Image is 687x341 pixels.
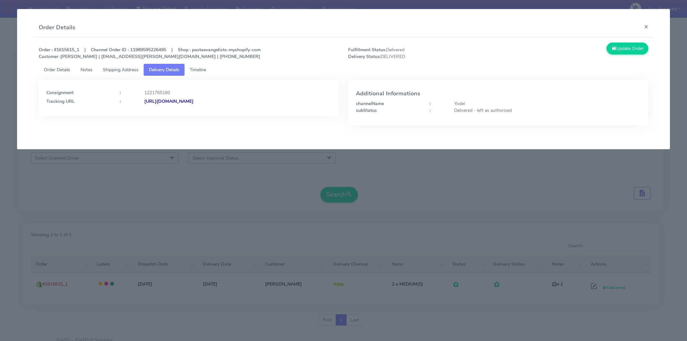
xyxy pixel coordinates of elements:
strong: Delivery Status: [348,54,381,60]
strong: [URL][DOMAIN_NAME] [144,98,194,104]
div: 1221765160 [139,89,336,96]
ul: Tabs [39,64,648,76]
button: Update Order [606,43,648,54]
strong: Consignment [46,90,73,96]
strong: : [120,90,121,96]
h4: Additional Informations [356,91,641,97]
span: Shipping Address [103,67,138,73]
strong: Customer : [39,54,61,60]
h4: Order Details [39,23,75,32]
strong: Order : #1615615_1 | Channel Order ID : 11989595226495 | Shop : pastaevangelists-myshopify-com [P... [39,47,261,60]
strong: : [430,107,431,113]
strong: : [430,101,431,107]
div: Yodel [449,100,645,107]
span: Timeline [190,67,206,73]
strong: Tracking URL [46,98,75,104]
strong: Fulfillment Status: [348,47,386,53]
strong: channelName [356,101,384,107]
span: Order Details [44,67,70,73]
strong: : [120,98,121,104]
button: Close [639,18,654,35]
span: Delivered DELIVERED [343,46,498,60]
span: Delivery Details [149,67,179,73]
div: Delivered - left as authorised [449,107,645,114]
span: Notes [81,67,92,73]
strong: subStatus [356,107,377,113]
